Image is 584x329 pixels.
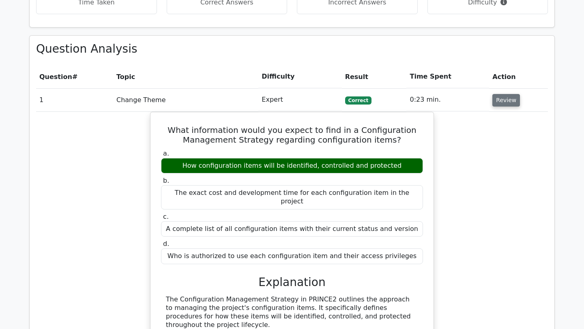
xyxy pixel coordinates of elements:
[39,73,72,81] span: Question
[36,88,113,111] td: 1
[342,65,407,88] th: Result
[160,125,424,145] h5: What information would you expect to find in a Configuration Management Strategy regarding config...
[345,96,371,105] span: Correct
[36,65,113,88] th: #
[406,65,489,88] th: Time Spent
[163,213,169,220] span: c.
[161,221,423,237] div: A complete list of all configuration items with their current status and version
[161,158,423,174] div: How configuration items will be identified, controlled and protected
[406,88,489,111] td: 0:23 min.
[163,150,169,157] span: a.
[163,177,169,184] span: b.
[258,65,341,88] th: Difficulty
[36,42,548,56] h3: Question Analysis
[166,276,418,289] h3: Explanation
[163,240,169,248] span: d.
[258,88,341,111] td: Expert
[492,94,520,107] button: Review
[113,65,258,88] th: Topic
[161,248,423,264] div: Who is authorized to use each configuration item and their access privileges
[489,65,548,88] th: Action
[113,88,258,111] td: Change Theme
[161,185,423,209] div: The exact cost and development time for each configuration item in the project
